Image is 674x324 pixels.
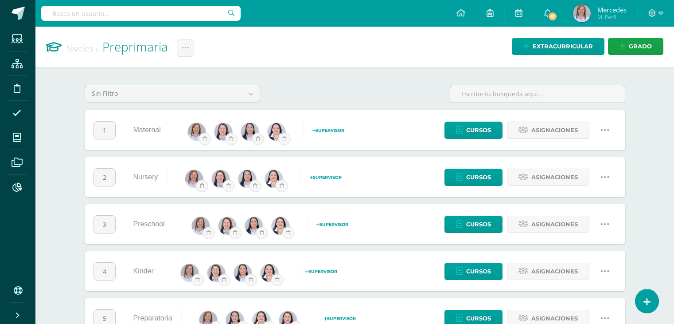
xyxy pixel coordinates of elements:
span: Asignaciones [531,216,578,233]
img: 117361b3c10fe1a44e3bbdee2a4a0423.png [272,217,289,235]
span: Mercedes [597,5,627,14]
img: 2c35edc39436b2ce869a648b6d28348f.png [218,217,236,235]
span: Asignaciones [531,122,578,138]
a: Cursos [444,122,503,139]
a: Asignaciones [507,122,589,139]
span: Cursos [466,122,491,138]
a: Sin Filtro [85,85,260,102]
span: Asignaciones [531,169,578,186]
span: Supervisor [312,128,344,133]
a: Cursos [444,216,503,233]
span: Cursos [466,216,491,233]
a: Preparatoria [133,314,172,322]
span: 61 [548,12,557,21]
img: 2c35edc39436b2ce869a648b6d28348f.png [207,264,225,282]
img: 117361b3c10fe1a44e3bbdee2a4a0423.png [268,123,285,141]
a: Kinder [133,267,154,275]
a: Nursery [133,173,158,181]
span: Cursos [466,263,491,280]
span: Cursos [466,169,491,186]
span: Grado [629,38,652,55]
a: Asignaciones [507,216,589,233]
a: Maternal [133,126,161,134]
img: 8d35157ad047c9ee755b52952791b137.png [234,264,252,282]
img: 8832f9e54ca968403e5eaf41fde5d44b.png [192,217,210,235]
img: ae44180d351437410697f64aa76baf13.png [573,4,591,22]
input: Escribe tu busqueda aqui... [450,85,625,103]
span: Supervisor [310,175,342,180]
span: Extracurricular [533,38,593,55]
img: 8d35157ad047c9ee755b52952791b137.png [241,123,259,141]
a: Niveles [66,42,98,54]
img: 8832f9e54ca968403e5eaf41fde5d44b.png [188,123,206,141]
span: Supervisor [324,316,356,321]
a: Extracurricular [512,38,604,55]
input: Busca un usuario... [41,6,241,21]
span: Asignaciones [531,263,578,280]
img: 117361b3c10fe1a44e3bbdee2a4a0423.png [265,170,283,188]
a: Asignaciones [507,169,589,186]
a: Grado [608,38,663,55]
a: Asignaciones [507,263,589,280]
img: 8832f9e54ca968403e5eaf41fde5d44b.png [181,264,199,282]
span: Supervisor [305,269,337,274]
span: Mi Perfil [597,13,627,21]
span: Sin Filtro [92,85,236,102]
img: 8d35157ad047c9ee755b52952791b137.png [238,170,256,188]
a: Cursos [444,263,503,280]
img: 2c35edc39436b2ce869a648b6d28348f.png [214,123,232,141]
span: Supervisor [316,222,348,227]
a: Preschool [133,220,165,228]
a: Preprimaria [102,38,168,55]
img: 8d35157ad047c9ee755b52952791b137.png [245,217,263,235]
a: Cursos [444,169,503,186]
img: 117361b3c10fe1a44e3bbdee2a4a0423.png [261,264,278,282]
img: 8832f9e54ca968403e5eaf41fde5d44b.png [185,170,203,188]
img: 2c35edc39436b2ce869a648b6d28348f.png [212,170,230,188]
